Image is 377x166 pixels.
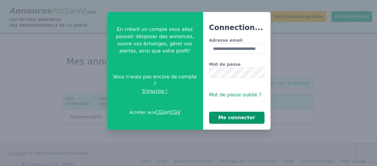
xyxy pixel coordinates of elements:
h3: Connection... [209,23,264,32]
p: En créant un compte vous allez pouvoir désposer des annonces, suivre vos échanges, gérer vos aler... [112,26,198,55]
a: CGU [155,109,166,115]
label: Adresse email [209,37,264,43]
a: CGV [170,109,181,115]
label: Mot de passe [209,61,264,67]
span: S'inscrire ! [142,88,168,95]
span: Mot de passe oublié ? [209,92,261,98]
p: Accéder aux et [129,109,181,116]
span: Vous n'avez pas encore de compte ? [112,73,198,88]
button: Me connecter [209,112,264,124]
